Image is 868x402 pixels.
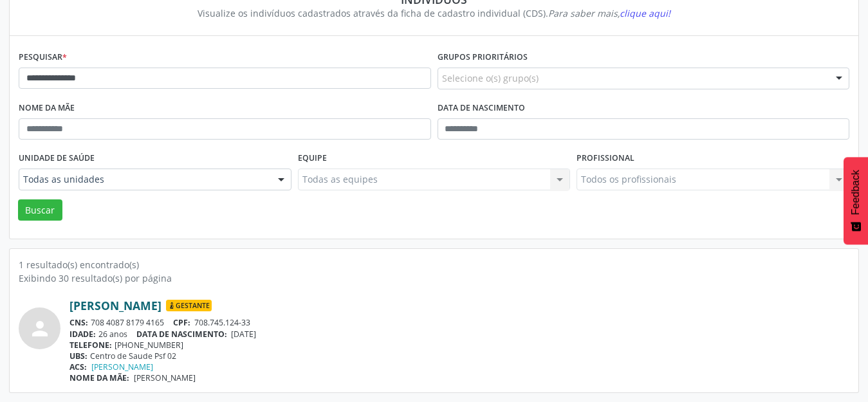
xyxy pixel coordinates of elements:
[844,157,868,244] button: Feedback - Mostrar pesquisa
[438,98,525,118] label: Data de nascimento
[69,372,129,383] span: NOME DA MÃE:
[69,340,849,351] div: [PHONE_NUMBER]
[850,170,862,215] span: Feedback
[28,317,51,340] i: person
[548,7,670,19] i: Para saber mais,
[438,48,528,68] label: Grupos prioritários
[173,317,190,328] span: CPF:
[18,199,62,221] button: Buscar
[69,317,849,328] div: 708 4087 8179 4165
[69,340,112,351] span: TELEFONE:
[69,298,162,313] a: [PERSON_NAME]
[19,271,849,285] div: Exibindo 30 resultado(s) por página
[28,6,840,20] div: Visualize os indivíduos cadastrados através da ficha de cadastro individual (CDS).
[69,351,849,361] div: Centro de Saude Psf 02
[166,300,212,311] span: Gestante
[69,351,88,361] span: UBS:
[69,361,87,372] span: ACS:
[69,329,849,340] div: 26 anos
[19,258,849,271] div: 1 resultado(s) encontrado(s)
[23,173,265,186] span: Todas as unidades
[577,149,634,169] label: Profissional
[19,98,75,118] label: Nome da mãe
[69,317,88,328] span: CNS:
[442,71,539,85] span: Selecione o(s) grupo(s)
[19,48,67,68] label: Pesquisar
[136,329,227,340] span: DATA DE NASCIMENTO:
[134,372,196,383] span: [PERSON_NAME]
[91,361,153,372] a: [PERSON_NAME]
[194,317,250,328] span: 708.745.124-33
[231,329,256,340] span: [DATE]
[298,149,327,169] label: Equipe
[69,329,96,340] span: IDADE:
[19,149,95,169] label: Unidade de saúde
[620,7,670,19] span: clique aqui!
